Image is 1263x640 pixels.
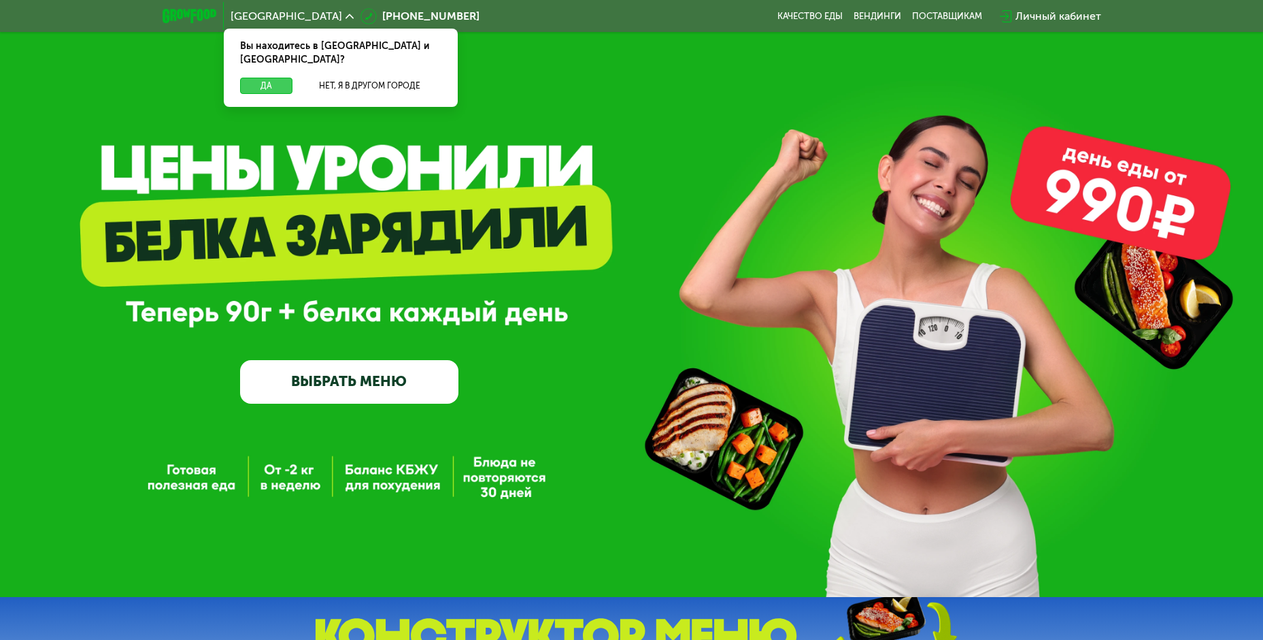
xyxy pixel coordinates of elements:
[360,8,479,25] a: [PHONE_NUMBER]
[240,78,292,94] button: Да
[1015,8,1101,25] div: Личный кабинет
[231,11,342,22] span: [GEOGRAPHIC_DATA]
[854,11,901,22] a: Вендинги
[777,11,843,22] a: Качество еды
[240,360,458,404] a: ВЫБРАТЬ МЕНЮ
[224,29,458,78] div: Вы находитесь в [GEOGRAPHIC_DATA] и [GEOGRAPHIC_DATA]?
[912,11,982,22] div: поставщикам
[298,78,441,94] button: Нет, я в другом городе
